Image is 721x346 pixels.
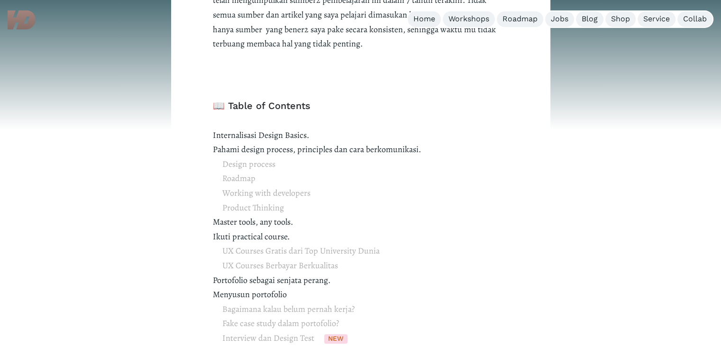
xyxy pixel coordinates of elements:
div: Home [413,14,435,24]
span: UX Courses Gratis dari Top University Dunia UX Courses Berbayar Berkualitas [222,244,380,273]
div: Collab [683,14,707,24]
a: Jobs [545,11,574,27]
a: Collab [677,11,712,27]
a: Roadmap [497,11,543,27]
div: Service [643,14,670,24]
span: Bagaimana kalau belum pernah kerja? Fake case study dalam portofolio? Interview dan Design Test [222,302,355,346]
a: Service [638,11,675,27]
div: Blog [582,14,598,24]
a: Shop [605,11,636,27]
div: Roadmap [502,14,538,24]
span: NEW [324,334,347,344]
div: Workshops [448,14,489,24]
a: Workshops [443,11,495,27]
h2: 📖 Table of Contents [213,99,509,113]
a: Blog [576,11,603,27]
a: Home [408,11,441,27]
div: Jobs [551,14,568,24]
div: Shop [611,14,630,24]
span: Design process Roadmap Working with developers Product Thinking [222,157,310,215]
